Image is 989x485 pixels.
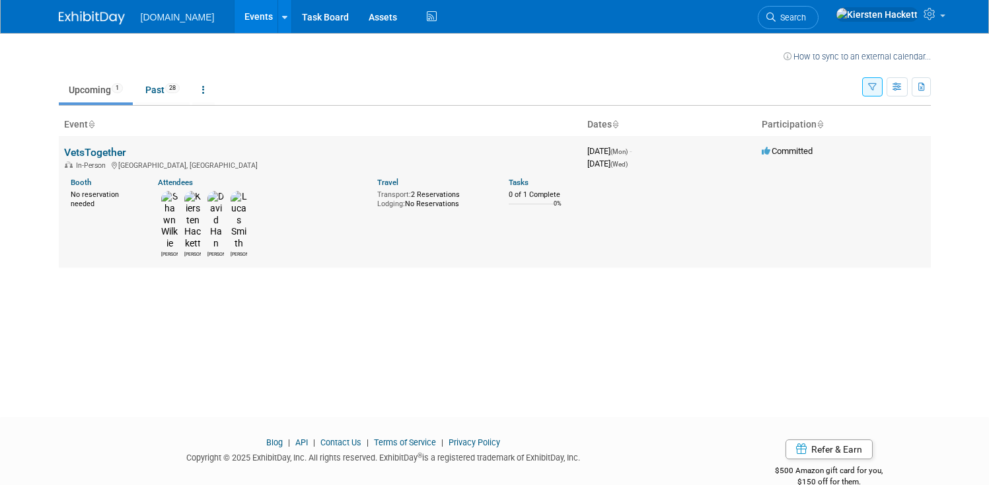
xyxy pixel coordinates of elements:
[158,178,193,187] a: Attendees
[285,437,293,447] span: |
[509,190,577,200] div: 0 of 1 Complete
[112,83,123,93] span: 1
[377,200,405,208] span: Lodging:
[64,159,577,170] div: [GEOGRAPHIC_DATA], [GEOGRAPHIC_DATA]
[161,191,178,250] img: Shawn Wilkie
[582,114,756,136] th: Dates
[64,146,126,159] a: VetsTogether
[161,250,178,258] div: Shawn Wilkie
[786,439,873,459] a: Refer & Earn
[377,188,489,208] div: 2 Reservations No Reservations
[295,437,308,447] a: API
[612,119,618,130] a: Sort by Start Date
[65,161,73,168] img: In-Person Event
[184,191,201,250] img: Kiersten Hackett
[207,250,224,258] div: David Han
[76,161,110,170] span: In-Person
[449,437,500,447] a: Privacy Policy
[59,449,708,464] div: Copyright © 2025 ExhibitDay, Inc. All rights reserved. ExhibitDay is a registered trademark of Ex...
[817,119,823,130] a: Sort by Participation Type
[88,119,94,130] a: Sort by Event Name
[610,161,628,168] span: (Wed)
[758,6,819,29] a: Search
[165,83,180,93] span: 28
[377,178,398,187] a: Travel
[762,146,813,156] span: Committed
[377,190,411,199] span: Transport:
[141,12,215,22] span: [DOMAIN_NAME]
[71,188,139,208] div: No reservation needed
[756,114,931,136] th: Participation
[231,250,247,258] div: Lucas Smith
[418,452,422,459] sup: ®
[776,13,806,22] span: Search
[320,437,361,447] a: Contact Us
[184,250,201,258] div: Kiersten Hackett
[231,191,247,250] img: Lucas Smith
[836,7,918,22] img: Kiersten Hackett
[587,146,632,156] span: [DATE]
[266,437,283,447] a: Blog
[610,148,628,155] span: (Mon)
[438,437,447,447] span: |
[207,191,224,250] img: David Han
[554,200,562,218] td: 0%
[587,159,628,168] span: [DATE]
[310,437,318,447] span: |
[374,437,436,447] a: Terms of Service
[59,114,582,136] th: Event
[363,437,372,447] span: |
[71,178,91,187] a: Booth
[59,77,133,102] a: Upcoming1
[784,52,931,61] a: How to sync to an external calendar...
[59,11,125,24] img: ExhibitDay
[630,146,632,156] span: -
[509,178,529,187] a: Tasks
[135,77,190,102] a: Past28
